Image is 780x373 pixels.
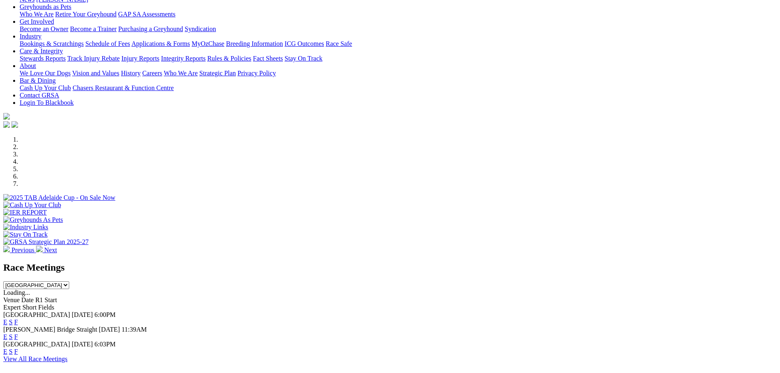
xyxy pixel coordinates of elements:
[326,40,352,47] a: Race Safe
[70,25,117,32] a: Become a Trainer
[3,113,10,120] img: logo-grsa-white.png
[20,84,71,91] a: Cash Up Your Club
[142,70,162,77] a: Careers
[3,224,48,231] img: Industry Links
[72,341,93,348] span: [DATE]
[55,11,117,18] a: Retire Your Greyhound
[3,231,47,238] img: Stay On Track
[9,333,13,340] a: S
[11,121,18,128] img: twitter.svg
[20,3,71,10] a: Greyhounds as Pets
[3,262,777,273] h2: Race Meetings
[9,319,13,326] a: S
[20,70,777,77] div: About
[207,55,251,62] a: Rules & Policies
[72,84,174,91] a: Chasers Restaurant & Function Centre
[44,246,57,253] span: Next
[253,55,283,62] a: Fact Sheets
[3,246,10,252] img: chevron-left-pager-white.svg
[3,246,36,253] a: Previous
[3,201,61,209] img: Cash Up Your Club
[20,40,84,47] a: Bookings & Scratchings
[185,25,216,32] a: Syndication
[3,209,47,216] img: IER REPORT
[20,92,59,99] a: Contact GRSA
[226,40,283,47] a: Breeding Information
[20,11,777,18] div: Greyhounds as Pets
[11,246,34,253] span: Previous
[14,348,18,355] a: F
[3,289,30,296] span: Loading...
[20,70,70,77] a: We Love Our Dogs
[3,333,7,340] a: E
[20,99,74,106] a: Login To Blackbook
[285,55,322,62] a: Stay On Track
[21,296,34,303] span: Date
[3,304,21,311] span: Expert
[72,311,93,318] span: [DATE]
[20,33,41,40] a: Industry
[20,25,777,33] div: Get Involved
[20,77,56,84] a: Bar & Dining
[20,11,54,18] a: Who We Are
[199,70,236,77] a: Strategic Plan
[20,55,66,62] a: Stewards Reports
[3,311,70,318] span: [GEOGRAPHIC_DATA]
[3,216,63,224] img: Greyhounds As Pets
[35,296,57,303] span: R1 Start
[3,341,70,348] span: [GEOGRAPHIC_DATA]
[237,70,276,77] a: Privacy Policy
[131,40,190,47] a: Applications & Forms
[192,40,224,47] a: MyOzChase
[95,311,116,318] span: 6:00PM
[3,238,88,246] img: GRSA Strategic Plan 2025-27
[20,25,68,32] a: Become an Owner
[20,55,777,62] div: Care & Integrity
[122,326,147,333] span: 11:39AM
[20,40,777,47] div: Industry
[95,341,116,348] span: 6:03PM
[23,304,37,311] span: Short
[9,348,13,355] a: S
[20,84,777,92] div: Bar & Dining
[72,70,119,77] a: Vision and Values
[121,55,159,62] a: Injury Reports
[36,246,43,252] img: chevron-right-pager-white.svg
[3,194,115,201] img: 2025 TAB Adelaide Cup - On Sale Now
[161,55,206,62] a: Integrity Reports
[3,121,10,128] img: facebook.svg
[3,319,7,326] a: E
[3,355,68,362] a: View All Race Meetings
[3,296,20,303] span: Venue
[38,304,54,311] span: Fields
[99,326,120,333] span: [DATE]
[85,40,130,47] a: Schedule of Fees
[20,62,36,69] a: About
[164,70,198,77] a: Who We Are
[118,25,183,32] a: Purchasing a Greyhound
[67,55,120,62] a: Track Injury Rebate
[121,70,140,77] a: History
[36,246,57,253] a: Next
[285,40,324,47] a: ICG Outcomes
[20,18,54,25] a: Get Involved
[20,47,63,54] a: Care & Integrity
[14,319,18,326] a: F
[3,348,7,355] a: E
[118,11,176,18] a: GAP SA Assessments
[3,326,97,333] span: [PERSON_NAME] Bridge Straight
[14,333,18,340] a: F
